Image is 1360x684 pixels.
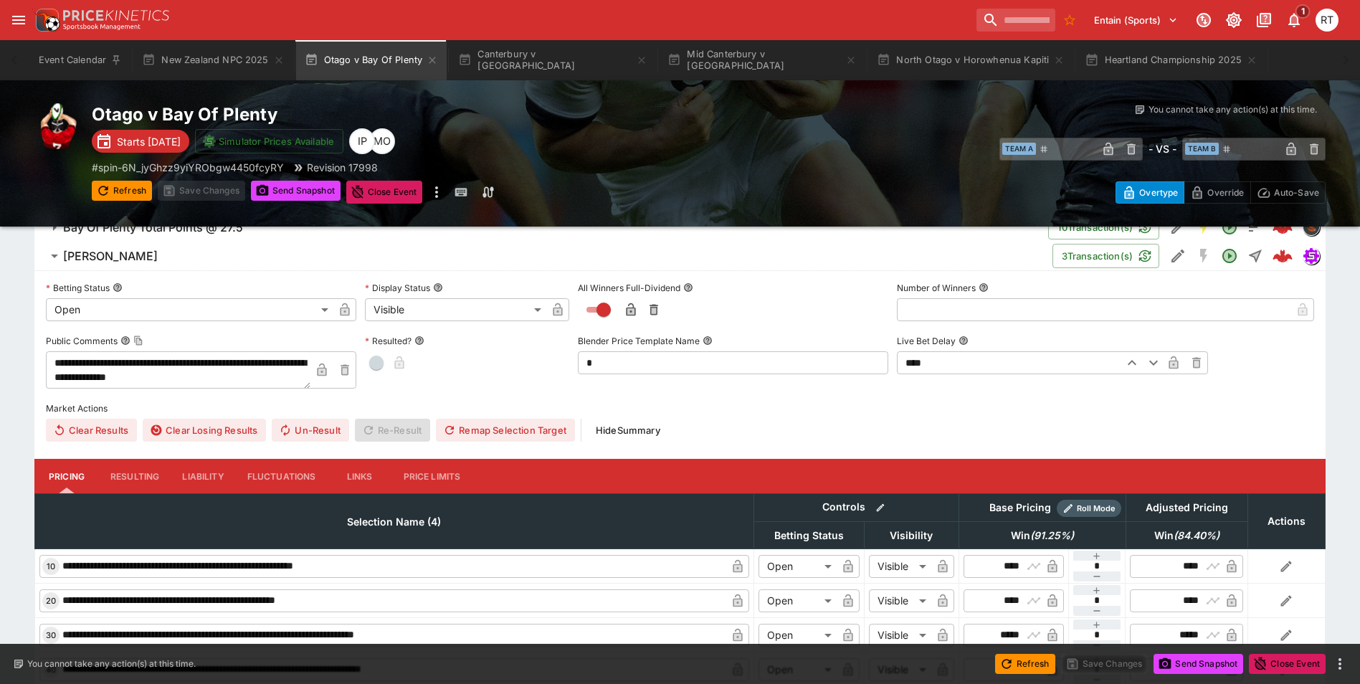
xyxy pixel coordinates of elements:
[1165,243,1191,269] button: Edit Detail
[63,220,243,235] h6: Bay Of Plenty Total Points @ 27.5
[450,40,656,80] button: Canterbury v [GEOGRAPHIC_DATA]
[171,459,235,493] button: Liability
[433,282,443,293] button: Display Status
[46,335,118,347] p: Public Comments
[1076,40,1266,80] button: Heartland Championship 2025
[92,103,709,125] h2: Copy To Clipboard
[428,181,445,204] button: more
[759,527,860,544] span: Betting Status
[995,527,1090,544] span: Win(91.25%)
[995,654,1055,674] button: Refresh
[1052,244,1159,268] button: 3Transaction(s)
[1251,7,1277,33] button: Documentation
[1281,7,1307,33] button: Notifications
[46,419,137,442] button: Clear Results
[143,419,266,442] button: Clear Losing Results
[578,282,680,294] p: All Winners Full-Dividend
[369,128,395,154] div: Matthew Oliver
[1057,500,1121,517] div: Show/hide Price Roll mode configuration.
[1030,527,1074,544] em: ( 91.25 %)
[1116,181,1184,204] button: Overtype
[683,282,693,293] button: All Winners Full-Dividend
[414,336,424,346] button: Resulted?
[869,624,931,647] div: Visible
[27,657,196,670] p: You cannot take any action(s) at this time.
[1048,215,1159,239] button: 10Transaction(s)
[63,10,169,21] img: PriceKinetics
[133,336,143,346] button: Copy To Clipboard
[296,40,447,80] button: Otago v Bay Of Plenty
[1138,527,1235,544] span: Win(84.40%)
[349,128,375,154] div: Isaac Plummer
[46,397,1314,419] label: Market Actions
[1242,243,1268,269] button: Straight
[578,335,700,347] p: Blender Price Template Name
[63,249,158,264] h6: [PERSON_NAME]
[272,419,348,442] button: Un-Result
[897,335,956,347] p: Live Bet Delay
[92,160,284,175] p: Copy To Clipboard
[1303,248,1319,264] img: simulator
[1221,7,1247,33] button: Toggle light/dark mode
[120,336,130,346] button: Public CommentsCopy To Clipboard
[1126,494,1247,522] th: Adjusted Pricing
[1217,214,1242,240] button: Open
[1174,527,1219,544] em: ( 84.40 %)
[1273,217,1293,237] div: 27b60ff8-652a-4158-8c2a-c67141b1d50f
[34,459,99,493] button: Pricing
[976,9,1055,32] input: search
[113,282,123,293] button: Betting Status
[236,459,328,493] button: Fluctuations
[1247,494,1325,549] th: Actions
[1242,214,1268,240] button: Totals
[1331,655,1349,673] button: more
[868,40,1073,80] button: North Otago v Horowhenua Kapiti
[133,40,293,80] button: New Zealand NPC 2025
[1154,654,1243,674] button: Send Snapshot
[1139,185,1178,200] p: Overtype
[587,419,669,442] button: HideSummary
[331,513,457,531] span: Selection Name (4)
[392,459,472,493] button: Price Limits
[44,561,58,571] span: 10
[1273,246,1293,266] img: logo-cerberus--red.svg
[365,335,412,347] p: Resulted?
[1207,185,1244,200] p: Override
[1303,247,1320,265] div: simulator
[1303,219,1320,236] div: sportingsolutions
[1217,243,1242,269] button: Open
[1149,103,1317,116] p: You cannot take any action(s) at this time.
[34,242,1052,270] button: [PERSON_NAME]
[871,498,890,517] button: Bulk edit
[46,298,333,321] div: Open
[759,624,837,647] div: Open
[959,336,969,346] button: Live Bet Delay
[703,336,713,346] button: Blender Price Template Name
[34,103,80,149] img: rugby_union.png
[436,419,575,442] button: Remap Selection Target
[874,527,948,544] span: Visibility
[1149,141,1176,156] h6: - VS -
[365,282,430,294] p: Display Status
[32,6,60,34] img: PriceKinetics Logo
[1274,185,1319,200] p: Auto-Save
[30,40,130,80] button: Event Calendar
[365,298,546,321] div: Visible
[1303,219,1319,235] img: sportingsolutions
[1085,9,1187,32] button: Select Tenant
[1221,247,1238,265] svg: Open
[1249,654,1326,674] button: Close Event
[869,589,931,612] div: Visible
[759,589,837,612] div: Open
[195,129,343,153] button: Simulator Prices Available
[1268,213,1297,242] a: 27b60ff8-652a-4158-8c2a-c67141b1d50f
[1191,214,1217,240] button: SGM Enabled
[1002,143,1036,155] span: Team A
[1295,4,1311,19] span: 1
[979,282,989,293] button: Number of Winners
[1165,214,1191,240] button: Edit Detail
[1273,246,1293,266] div: 759ec4a2-5552-4fc4-869e-9e8595c0eaa2
[1273,217,1293,237] img: logo-cerberus--red.svg
[1311,4,1343,36] button: Richard Tatton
